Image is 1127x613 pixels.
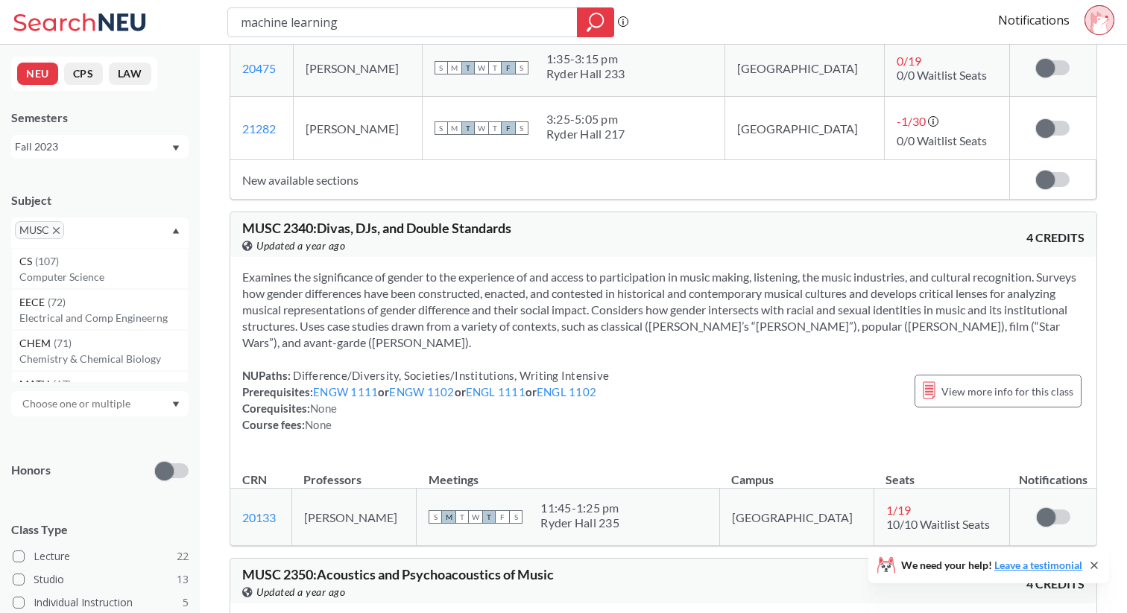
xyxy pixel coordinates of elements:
[897,133,987,147] span: 0/0 Waitlist Seats
[587,12,604,33] svg: magnifying glass
[435,121,448,135] span: S
[901,560,1082,571] span: We need your help!
[11,217,189,248] div: MUSCX to remove pillDropdown arrowCS(107)Computer ScienceEECE(72)Electrical and Comp EngineerngCH...
[242,220,511,236] span: MUSC 2340 : Divas, DJs, and Double Standards
[540,515,619,530] div: Ryder Hall 235
[469,510,482,524] span: W
[719,457,874,489] th: Campus
[540,501,619,515] div: 11:45 - 1:25 pm
[998,12,1070,28] a: Notifications
[886,503,911,517] span: 1 / 19
[172,145,180,151] svg: Dropdown arrow
[242,471,267,488] div: CRN
[719,489,874,546] td: [GEOGRAPHIC_DATA]
[448,61,461,74] span: M
[109,63,151,85] button: LAW
[448,121,461,135] span: M
[19,352,188,366] p: Chemistry & Chemical Biology
[291,457,417,489] th: Professors
[897,114,926,128] span: -1 / 30
[11,391,189,416] div: Dropdown arrow
[19,270,188,285] p: Computer Science
[256,584,345,600] span: Updated a year ago
[941,382,1073,401] span: View more info for this class
[305,418,332,431] span: None
[230,160,1009,200] td: New available sections
[11,192,189,209] div: Subject
[546,127,625,142] div: Ryder Hall 217
[313,385,378,398] a: ENGW 1111
[725,97,884,160] td: [GEOGRAPHIC_DATA]
[294,39,423,97] td: [PERSON_NAME]
[488,61,502,74] span: T
[15,395,140,413] input: Choose one or multiple
[242,367,609,433] div: NUPaths: Prerequisites: or or or Corequisites: Course fees:
[515,121,528,135] span: S
[11,135,189,159] div: Fall 2023Dropdown arrow
[11,521,189,538] span: Class Type
[475,121,488,135] span: W
[242,270,1076,349] span: Examines the significance of gender to the experience of and access to participation in music mak...
[461,61,475,74] span: T
[11,462,51,479] p: Honors
[177,571,189,588] span: 13
[546,51,625,66] div: 1:35 - 3:15 pm
[466,385,525,398] a: ENGL 1111
[417,457,720,489] th: Meetings
[455,510,469,524] span: T
[19,335,54,352] span: CHEM
[291,369,609,382] span: Difference/Diversity, Societies/Institutions, Writing Intensive
[496,510,509,524] span: F
[310,401,337,415] span: None
[429,510,442,524] span: S
[874,457,1009,489] th: Seats
[1026,576,1085,592] span: 4 CREDITS
[502,61,515,74] span: F
[537,385,596,398] a: ENGL 1102
[1026,229,1085,246] span: 4 CREDITS
[19,376,53,393] span: MATH
[242,566,554,582] span: MUSC 2350 : Acoustics and Psychoacoustics of Music
[13,547,189,566] label: Lecture
[177,548,189,565] span: 22
[48,296,66,308] span: ( 72 )
[725,39,884,97] td: [GEOGRAPHIC_DATA]
[475,61,488,74] span: W
[11,109,189,126] div: Semesters
[435,61,448,74] span: S
[994,559,1082,571] a: Leave a testimonial
[461,121,475,135] span: T
[242,121,276,136] a: 21282
[13,570,189,589] label: Studio
[1010,457,1096,489] th: Notifications
[488,121,502,135] span: T
[897,68,987,82] span: 0/0 Waitlist Seats
[15,139,171,155] div: Fall 2023
[502,121,515,135] span: F
[242,61,276,75] a: 20475
[897,54,921,68] span: 0 / 19
[509,510,523,524] span: S
[294,97,423,160] td: [PERSON_NAME]
[64,63,103,85] button: CPS
[19,311,188,325] p: Electrical and Comp Engineerng
[172,401,180,407] svg: Dropdown arrow
[13,593,189,612] label: Individual Instruction
[886,517,990,531] span: 10/10 Waitlist Seats
[442,510,455,524] span: M
[17,63,58,85] button: NEU
[172,228,180,234] svg: Dropdown arrow
[183,594,189,611] span: 5
[291,489,417,546] td: [PERSON_NAME]
[256,238,345,254] span: Updated a year ago
[546,112,625,127] div: 3:25 - 5:05 pm
[546,66,625,81] div: Ryder Hall 233
[482,510,496,524] span: T
[19,253,35,270] span: CS
[515,61,528,74] span: S
[53,227,60,234] svg: X to remove pill
[54,337,72,349] span: ( 71 )
[389,385,454,398] a: ENGW 1102
[19,294,48,311] span: EECE
[242,510,276,524] a: 20133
